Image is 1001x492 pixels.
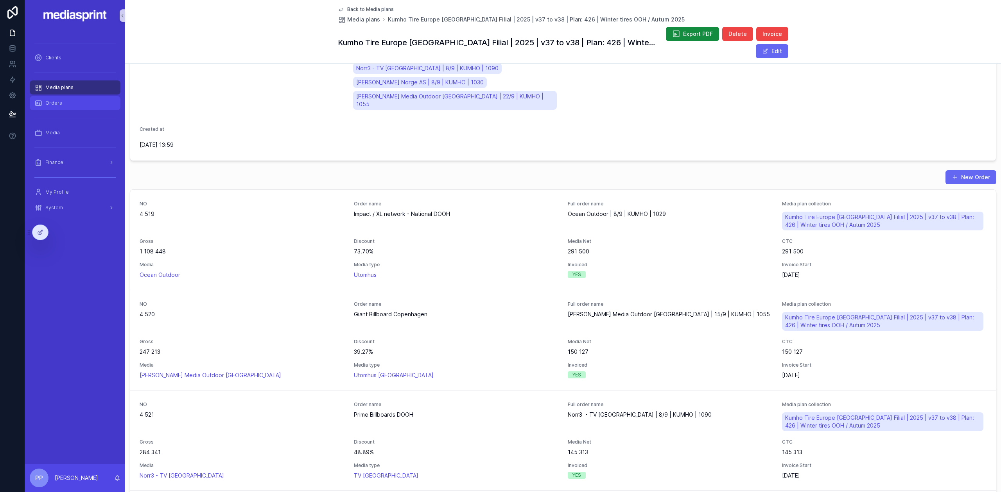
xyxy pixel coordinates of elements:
[30,155,120,169] a: Finance
[30,96,120,110] a: Orders
[347,6,394,12] span: Back to Media plans
[354,238,559,244] span: Discount
[785,314,981,329] span: Kumho Tire Europe [GEOGRAPHIC_DATA] Filial | 2025 | v37 to v38 | Plan: 426 | Winter tires OOH / A...
[568,401,773,408] span: Full order name
[356,64,499,72] span: Norr3 - TV [GEOGRAPHIC_DATA] | 8/9 | KUMHO | 1090
[354,271,377,279] a: Utomhus
[568,248,773,255] span: 291 500
[140,371,281,379] a: [PERSON_NAME] Media Outdoor [GEOGRAPHIC_DATA]
[782,262,987,268] span: Invoice Start
[728,30,747,38] span: Delete
[782,362,987,368] span: Invoice Start
[140,201,344,207] span: NO
[354,201,559,207] span: Order name
[140,439,344,445] span: Gross
[782,212,984,230] a: Kumho Tire Europe [GEOGRAPHIC_DATA] Filial | 2025 | v37 to v38 | Plan: 426 | Winter tires OOH / A...
[568,201,773,207] span: Full order name
[354,371,434,379] span: Utomhus [GEOGRAPHIC_DATA]
[568,262,773,268] span: Invoiced
[140,348,344,356] span: 247 213
[1,37,15,52] iframe: Spotlight
[782,301,987,307] span: Media plan collection
[568,362,773,368] span: Invoiced
[568,462,773,469] span: Invoiced
[782,312,984,331] a: Kumho Tire Europe [GEOGRAPHIC_DATA] Filial | 2025 | v37 to v38 | Plan: 426 | Winter tires OOH / A...
[354,262,559,268] span: Media type
[140,339,344,345] span: Gross
[25,31,125,225] div: scrollable content
[45,100,62,106] span: Orders
[354,310,559,318] span: Giant Billboard Copenhagen
[756,44,788,58] button: Edit
[354,472,418,480] a: TV [GEOGRAPHIC_DATA]
[140,472,224,480] a: Norr3 - TV [GEOGRAPHIC_DATA]
[130,290,996,390] a: NO4 520Order nameGiant Billboard CopenhagenFull order name[PERSON_NAME] Media Outdoor [GEOGRAPHIC...
[782,472,987,480] span: [DATE]
[347,16,380,23] span: Media plans
[338,37,657,48] h1: Kumho Tire Europe [GEOGRAPHIC_DATA] Filial | 2025 | v37 to v38 | Plan: 426 | Winter tires OOH / A...
[568,301,773,307] span: Full order name
[785,213,981,229] span: Kumho Tire Europe [GEOGRAPHIC_DATA] Filial | 2025 | v37 to v38 | Plan: 426 | Winter tires OOH / A...
[945,170,996,184] button: New Order
[782,248,987,255] span: 291 500
[782,448,987,456] span: 145 313
[568,448,773,456] span: 145 313
[43,9,108,22] img: App logo
[568,310,773,318] span: [PERSON_NAME] Media Outdoor [GEOGRAPHIC_DATA] | 15/9 | KUMHO | 1055
[568,348,773,356] span: 150 127
[572,371,581,378] div: YES
[140,448,344,456] span: 284 341
[666,27,719,41] button: Export PDF
[30,80,120,94] a: Media plans
[354,339,559,345] span: Discount
[354,248,559,255] span: 73.70%
[130,390,996,490] a: NO4 521Order namePrime Billboards DOOHFull order nameNorr3 - TV [GEOGRAPHIC_DATA] | 8/9 | KUMHO |...
[782,348,987,356] span: 150 127
[568,439,773,445] span: Media Net
[45,55,61,61] span: Clients
[722,27,753,41] button: Delete
[568,210,773,218] span: Ocean Outdoor | 8/9 | KUMHO | 1029
[45,130,60,136] span: Media
[353,63,502,74] a: Norr3 - TV [GEOGRAPHIC_DATA] | 8/9 | KUMHO | 1090
[782,339,987,345] span: CTC
[683,30,713,38] span: Export PDF
[354,448,559,456] span: 48.89%
[140,210,344,218] span: 4 519
[353,91,557,110] a: [PERSON_NAME] Media Outdoor [GEOGRAPHIC_DATA] | 22/9 | KUMHO | 1055
[782,371,987,379] span: [DATE]
[388,16,685,23] a: Kumho Tire Europe [GEOGRAPHIC_DATA] Filial | 2025 | v37 to v38 | Plan: 426 | Winter tires OOH / A...
[45,205,63,211] span: System
[140,411,344,419] span: 4 521
[354,301,559,307] span: Order name
[568,411,773,419] span: Norr3 - TV [GEOGRAPHIC_DATA] | 8/9 | KUMHO | 1090
[140,262,344,268] span: Media
[782,271,987,279] span: [DATE]
[354,362,559,368] span: Media type
[140,301,344,307] span: NO
[572,271,581,278] div: YES
[762,30,782,38] span: Invoice
[782,412,984,431] a: Kumho Tire Europe [GEOGRAPHIC_DATA] Filial | 2025 | v37 to v38 | Plan: 426 | Winter tires OOH / A...
[140,310,344,318] span: 4 520
[568,238,773,244] span: Media Net
[782,439,987,445] span: CTC
[140,141,347,149] span: [DATE] 13:59
[55,474,98,482] p: [PERSON_NAME]
[45,159,63,166] span: Finance
[338,6,394,12] a: Back to Media plans
[756,27,788,41] button: Invoice
[140,362,344,368] span: Media
[45,84,74,91] span: Media plans
[356,93,554,108] span: [PERSON_NAME] Media Outdoor [GEOGRAPHIC_DATA] | 22/9 | KUMHO | 1055
[140,248,344,255] span: 1 108 448
[353,77,487,88] a: [PERSON_NAME] Norge AS | 8/9 | KUMHO | 1030
[568,339,773,345] span: Media Net
[45,189,69,195] span: My Profile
